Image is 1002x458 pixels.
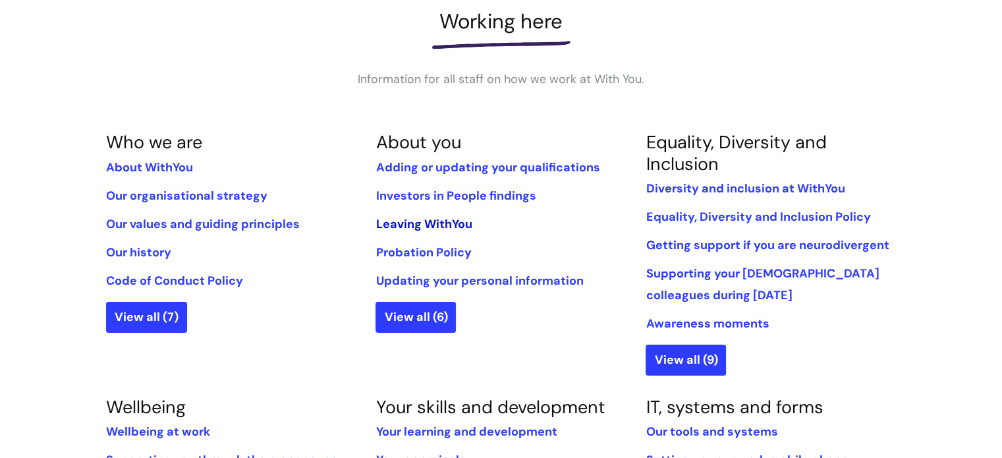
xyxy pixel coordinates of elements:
[106,302,187,332] a: View all (7)
[376,302,456,332] a: View all (6)
[646,424,777,440] a: Our tools and systems
[376,216,472,232] a: Leaving WithYou
[376,395,605,418] a: Your skills and development
[106,188,267,204] a: Our organisational strategy
[106,244,171,260] a: Our history
[376,159,599,175] a: Adding or updating your qualifications
[376,188,536,204] a: Investors in People findings
[646,316,769,331] a: Awareness moments
[106,395,186,418] a: Wellbeing
[376,273,583,289] a: Updating your personal information
[646,266,879,302] a: Supporting your [DEMOGRAPHIC_DATA] colleagues during [DATE]
[646,395,823,418] a: IT, systems and forms
[646,181,845,196] a: Diversity and inclusion at WithYou
[106,273,243,289] a: Code of Conduct Policy
[646,130,826,175] a: Equality, Diversity and Inclusion
[646,345,726,375] a: View all (9)
[106,424,210,440] a: Wellbeing at work
[376,244,471,260] a: Probation Policy
[106,130,202,154] a: Who we are
[646,209,870,225] a: Equality, Diversity and Inclusion Policy
[106,216,300,232] a: Our values and guiding principles
[304,69,699,90] p: Information for all staff on how we work at With You.
[376,424,557,440] a: Your learning and development
[106,159,193,175] a: About WithYou
[106,9,897,34] h1: Working here
[376,130,460,154] a: About you
[646,237,889,253] a: Getting support if you are neurodivergent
